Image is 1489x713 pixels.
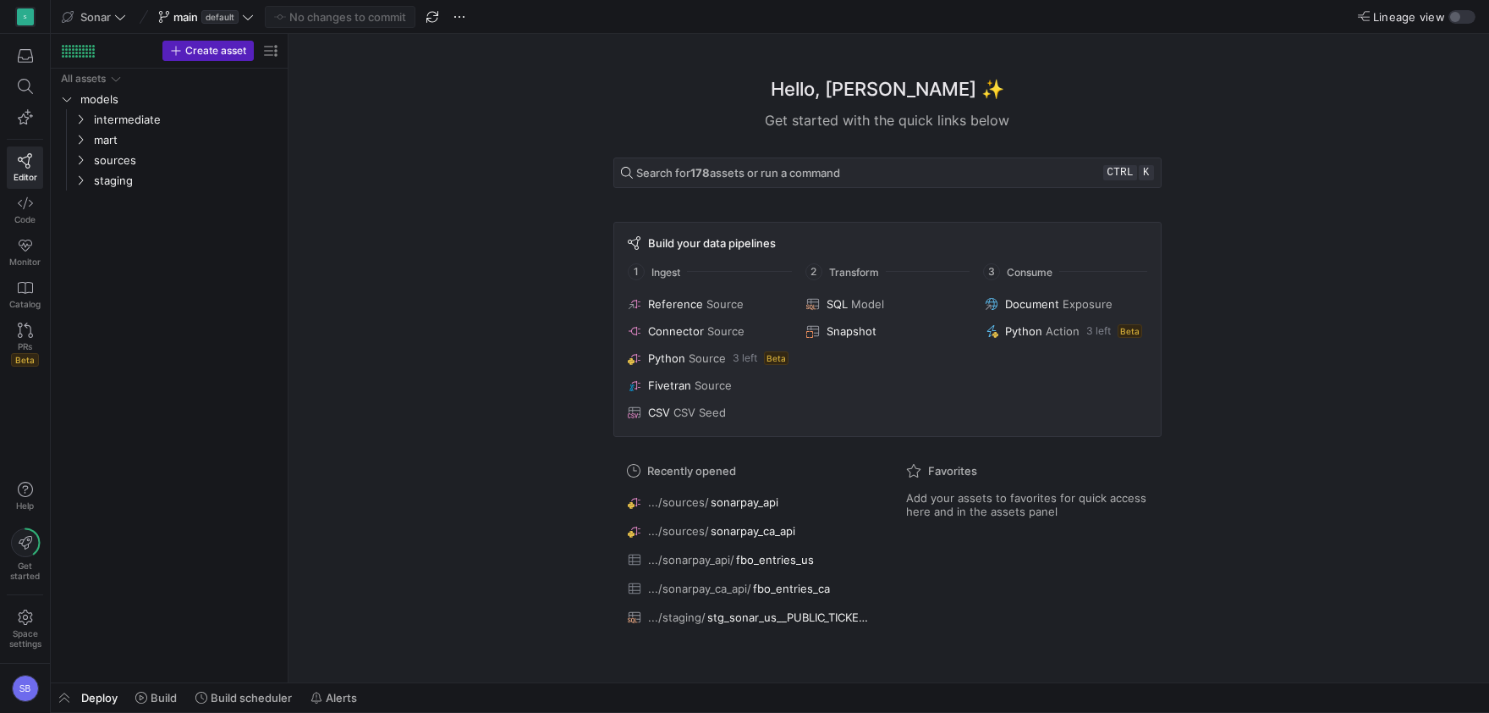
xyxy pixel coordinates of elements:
[1046,324,1080,338] span: Action
[753,582,830,595] span: fbo_entries_ca
[648,351,685,365] span: Python
[736,553,814,567] span: fbo_entries_us
[7,146,43,189] a: Editor
[128,683,184,712] button: Build
[624,321,793,341] button: ConnectorSource
[201,10,239,24] span: default
[1063,297,1113,311] span: Exposure
[613,158,1162,188] button: Search for178assets or run a commandctrlk
[711,524,795,538] span: sonarpay_ca_api
[12,675,39,702] div: SB
[624,294,793,314] button: ReferenceSource
[803,321,971,341] button: Snapshot
[94,130,278,150] span: mart
[14,172,37,182] span: Editor
[58,170,281,191] div: Press SPACE to select this row.
[851,297,884,311] span: Model
[827,324,876,338] span: Snapshot
[81,691,118,705] span: Deploy
[11,353,39,367] span: Beta
[624,348,793,368] button: PythonSource3 leftBeta
[689,351,726,365] span: Source
[707,611,868,624] span: stg_sonar_us__PUBLIC_TICKETS
[58,6,130,28] button: Sonar
[14,214,36,224] span: Code
[647,464,736,478] span: Recently opened
[1086,325,1111,337] span: 3 left
[648,297,703,311] span: Reference
[1005,297,1059,311] span: Document
[10,561,40,581] span: Get started
[1005,324,1042,338] span: Python
[711,495,778,509] span: sonarpay_api
[94,110,278,130] span: intermediate
[803,294,971,314] button: SQLModel
[1139,165,1154,180] kbd: k
[1103,165,1136,180] kbd: ctrl
[17,8,34,25] div: S
[624,491,872,513] button: .../sources/sonarpay_api
[827,297,848,311] span: SQL
[14,500,36,511] span: Help
[303,683,365,712] button: Alerts
[58,69,281,89] div: Press SPACE to select this row.
[151,691,177,705] span: Build
[173,10,198,24] span: main
[624,375,793,395] button: FivetranSource
[326,691,357,705] span: Alerts
[7,671,43,706] button: SB
[9,628,41,649] span: Space settings
[648,524,709,538] span: .../sources/
[648,379,691,392] span: Fivetran
[154,6,258,28] button: maindefault
[94,151,278,170] span: sources
[624,606,872,628] button: .../staging/stg_sonar_us__PUBLIC_TICKETS
[981,321,1150,341] button: PythonAction3 leftBeta
[624,402,793,423] button: CSVCSV Seed
[7,522,43,588] button: Getstarted
[58,150,281,170] div: Press SPACE to select this row.
[648,495,709,509] span: .../sources/
[1373,10,1445,24] span: Lineage view
[61,73,106,85] div: All assets
[7,474,43,518] button: Help
[7,274,43,316] a: Catalog
[695,379,732,392] span: Source
[188,683,299,712] button: Build scheduler
[7,316,43,373] a: PRsBeta
[9,299,41,309] span: Catalog
[690,166,710,180] strong: 178
[733,352,757,364] span: 3 left
[9,257,41,267] span: Monitor
[648,406,670,419] span: CSV
[624,549,872,571] button: .../sonarpay_api/fbo_entries_us
[906,491,1148,518] span: Add your assets to favorites for quick access here and in the assets panel
[648,582,751,595] span: .../sonarpay_ca_api/
[673,406,726,419] span: CSV Seed
[613,110,1162,130] div: Get started with the quick links below
[707,324,744,338] span: Source
[1118,324,1142,338] span: Beta
[7,602,43,656] a: Spacesettings
[706,297,744,311] span: Source
[80,90,278,109] span: models
[162,41,254,61] button: Create asset
[648,553,734,567] span: .../sonarpay_api/
[185,45,246,57] span: Create asset
[58,109,281,130] div: Press SPACE to select this row.
[981,294,1150,314] button: DocumentExposure
[771,75,1004,103] h1: Hello, [PERSON_NAME] ✨
[648,324,704,338] span: Connector
[58,130,281,150] div: Press SPACE to select this row.
[18,341,32,351] span: PRs
[928,464,977,478] span: Favorites
[764,351,788,365] span: Beta
[648,611,706,624] span: .../staging/
[648,236,776,250] span: Build your data pipelines
[58,89,281,109] div: Press SPACE to select this row.
[624,578,872,600] button: .../sonarpay_ca_api/fbo_entries_ca
[7,231,43,274] a: Monitor
[7,189,43,231] a: Code
[624,520,872,542] button: .../sources/sonarpay_ca_api
[211,691,292,705] span: Build scheduler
